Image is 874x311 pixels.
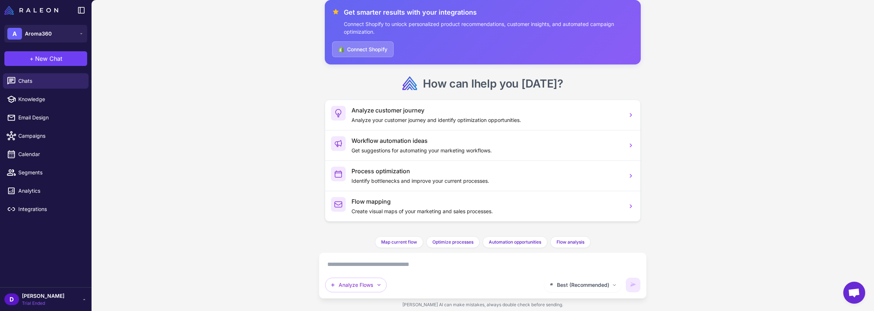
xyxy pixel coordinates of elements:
span: + [30,54,34,63]
span: Calendar [18,150,83,158]
p: Create visual maps of your marketing and sales processes. [352,207,621,215]
div: A [7,28,22,40]
span: Chats [18,77,83,85]
button: Optimize processes [426,236,480,248]
a: Campaigns [3,128,89,144]
span: Best (Recommended) [557,281,609,289]
button: Best (Recommended) [544,278,621,292]
span: Integrations [18,205,83,213]
a: Raleon Logo [4,6,61,15]
a: Integrations [3,201,89,217]
span: Email Design [18,114,83,122]
span: Knowledge [18,95,83,103]
span: New Chat [35,54,62,63]
h2: How can I ? [423,76,563,91]
button: AAroma360 [4,25,87,42]
span: help you [DATE] [474,77,558,90]
a: Calendar [3,147,89,162]
a: Email Design [3,110,89,125]
div: Open chat [843,282,865,304]
button: Automation opportunities [483,236,547,248]
button: +New Chat [4,51,87,66]
button: Analyze Flows [325,278,387,292]
a: Segments [3,165,89,180]
span: Analytics [18,187,83,195]
h3: Process optimization [352,167,621,175]
span: Map current flow [381,239,417,245]
a: Knowledge [3,92,89,107]
a: Chats [3,73,89,89]
span: Automation opportunities [489,239,541,245]
span: Flow analysis [557,239,584,245]
button: Map current flow [375,236,423,248]
div: [PERSON_NAME] AI can make mistakes, always double check before sending. [319,299,647,311]
a: Analytics [3,183,89,199]
h3: Get smarter results with your integrations [344,7,633,17]
span: Trial Ended [22,300,64,307]
span: Campaigns [18,132,83,140]
span: [PERSON_NAME] [22,292,64,300]
h3: Workflow automation ideas [352,136,621,145]
p: Get suggestions for automating your marketing workflows. [352,147,621,155]
div: D [4,293,19,305]
span: Aroma360 [25,30,52,38]
span: Optimize processes [432,239,473,245]
span: Segments [18,169,83,177]
p: Identify bottlenecks and improve your current processes. [352,177,621,185]
p: Connect Shopify to unlock personalized product recommendations, customer insights, and automated ... [344,20,633,36]
button: Flow analysis [550,236,591,248]
h3: Analyze customer journey [352,106,621,115]
button: Connect Shopify [332,41,394,57]
img: Raleon Logo [4,6,58,15]
p: Analyze your customer journey and identify optimization opportunities. [352,116,621,124]
h3: Flow mapping [352,197,621,206]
